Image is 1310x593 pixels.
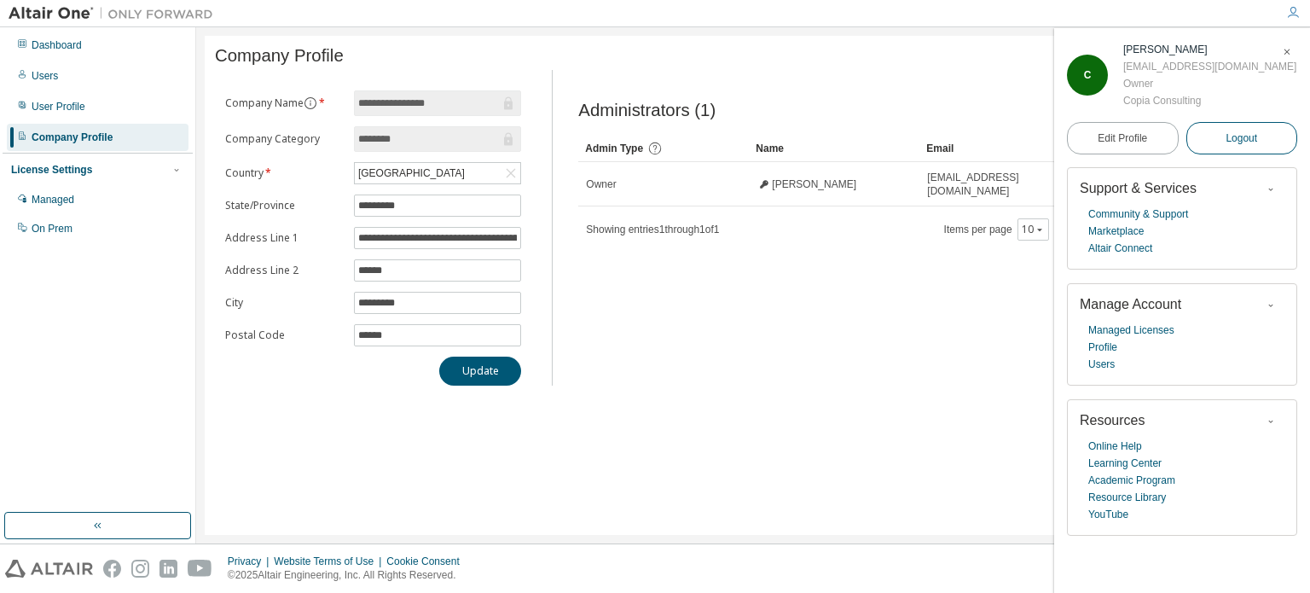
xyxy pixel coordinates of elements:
[304,96,317,110] button: information
[1088,206,1188,223] a: Community & Support
[188,560,212,578] img: youtube.svg
[1088,339,1117,356] a: Profile
[32,193,74,206] div: Managed
[1088,322,1174,339] a: Managed Licenses
[927,171,1082,198] span: [EMAIL_ADDRESS][DOMAIN_NAME]
[215,46,344,66] span: Company Profile
[578,101,716,120] span: Administrators (1)
[1123,75,1296,92] div: Owner
[586,224,719,235] span: Showing entries 1 through 1 of 1
[225,166,344,180] label: Country
[228,555,274,568] div: Privacy
[225,264,344,277] label: Address Line 2
[225,231,344,245] label: Address Line 1
[1088,489,1166,506] a: Resource Library
[228,568,470,583] p: © 2025 Altair Engineering, Inc. All Rights Reserved.
[1080,413,1145,427] span: Resources
[1088,472,1175,489] a: Academic Program
[1088,506,1128,523] a: YouTube
[1084,69,1092,81] span: C
[1098,131,1147,145] span: Edit Profile
[1123,58,1296,75] div: [EMAIL_ADDRESS][DOMAIN_NAME]
[1088,223,1144,240] a: Marketplace
[1022,223,1045,236] button: 10
[274,555,386,568] div: Website Terms of Use
[225,296,344,310] label: City
[131,560,149,578] img: instagram.svg
[439,357,521,386] button: Update
[32,131,113,144] div: Company Profile
[225,96,344,110] label: Company Name
[1088,356,1115,373] a: Users
[1226,130,1257,147] span: Logout
[586,177,616,191] span: Owner
[1123,92,1296,109] div: Copia Consulting
[225,199,344,212] label: State/Province
[225,328,344,342] label: Postal Code
[225,132,344,146] label: Company Category
[32,69,58,83] div: Users
[1088,455,1162,472] a: Learning Center
[1088,240,1152,257] a: Altair Connect
[1067,122,1179,154] a: Edit Profile
[32,38,82,52] div: Dashboard
[11,163,92,177] div: License Settings
[1080,181,1197,195] span: Support & Services
[1080,297,1181,311] span: Manage Account
[1123,41,1296,58] div: Chandrasekhar Vishnubhatla
[356,164,467,183] div: [GEOGRAPHIC_DATA]
[159,560,177,578] img: linkedin.svg
[32,100,85,113] div: User Profile
[756,135,913,162] div: Name
[944,218,1049,241] span: Items per page
[32,222,72,235] div: On Prem
[1088,438,1142,455] a: Online Help
[585,142,643,154] span: Admin Type
[5,560,93,578] img: altair_logo.svg
[386,555,469,568] div: Cookie Consent
[9,5,222,22] img: Altair One
[926,135,1083,162] div: Email
[1186,122,1298,154] button: Logout
[772,177,856,191] span: [PERSON_NAME]
[355,163,520,183] div: [GEOGRAPHIC_DATA]
[103,560,121,578] img: facebook.svg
